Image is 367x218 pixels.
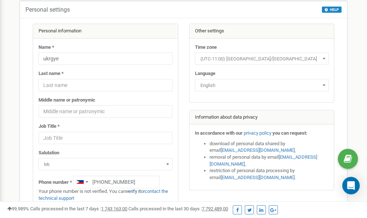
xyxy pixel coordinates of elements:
[221,147,295,153] a: [EMAIL_ADDRESS][DOMAIN_NAME]
[210,167,329,181] li: restriction of personal data processing by email .
[210,140,329,154] li: download of personal data shared by email ,
[39,97,95,104] label: Middle name or patronymic
[198,80,326,91] span: English
[210,154,329,167] li: removal of personal data by email ,
[39,179,72,186] label: Phone number *
[210,154,317,167] a: [EMAIL_ADDRESS][DOMAIN_NAME]
[39,123,60,130] label: Job Title *
[39,52,172,65] input: Name
[33,24,178,39] div: Personal information
[39,105,172,118] input: Middle name or patronymic
[39,44,54,51] label: Name *
[39,158,172,170] span: Mr.
[39,188,172,202] p: Your phone number is not verified. You can or
[25,7,70,13] h5: Personal settings
[128,206,228,211] span: Calls processed in the last 30 days :
[73,176,160,188] input: +1-800-555-55-55
[342,177,360,194] div: Open Intercom Messenger
[322,7,342,13] button: HELP
[190,24,334,39] div: Other settings
[202,206,228,211] u: 7 792 489,00
[190,110,334,125] div: Information about data privacy
[195,52,329,65] span: (UTC-11:00) Pacific/Midway
[39,70,64,77] label: Last name *
[30,206,127,211] span: Calls processed in the last 7 days :
[195,70,215,77] label: Language
[195,130,243,136] strong: In accordance with our
[126,189,141,194] a: verify it
[39,189,168,201] a: contact the technical support
[221,175,295,180] a: [EMAIL_ADDRESS][DOMAIN_NAME]
[195,79,329,91] span: English
[39,150,59,156] label: Salutation
[39,79,172,91] input: Last name
[101,206,127,211] u: 1 743 163,00
[198,54,326,64] span: (UTC-11:00) Pacific/Midway
[244,130,271,136] a: privacy policy
[41,159,170,170] span: Mr.
[195,44,217,51] label: Time zone
[7,206,29,211] span: 99,989%
[73,176,90,188] div: Telephone country code
[272,130,307,136] strong: you can request:
[39,132,172,144] input: Job Title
